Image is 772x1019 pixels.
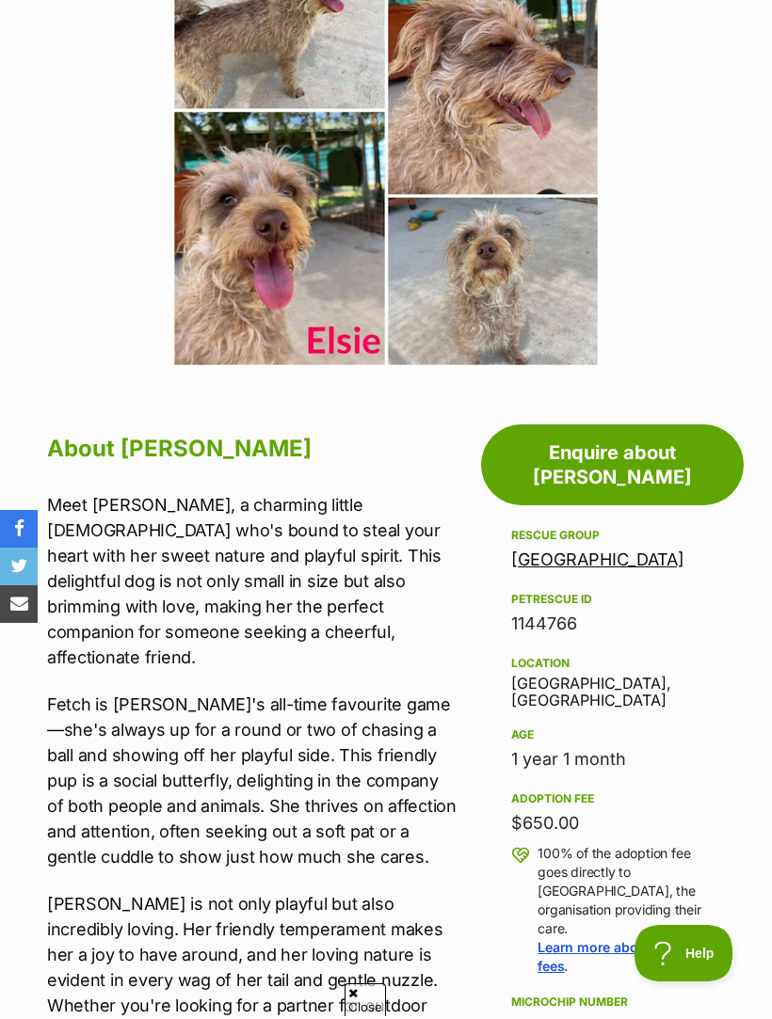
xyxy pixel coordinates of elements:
div: Adoption fee [511,791,714,806]
p: Fetch is [PERSON_NAME]'s all-time favourite game—she's always up for a round or two of chasing a ... [47,692,458,869]
iframe: Help Scout Beacon - Open [635,925,734,981]
div: [GEOGRAPHIC_DATA], [GEOGRAPHIC_DATA] [511,652,714,709]
a: [GEOGRAPHIC_DATA] [511,549,684,569]
div: Rescue group [511,528,714,543]
div: Microchip number [511,995,714,1010]
div: 1144766 [511,611,714,637]
h2: About [PERSON_NAME] [47,428,458,470]
a: Learn more about adoption fees [538,939,711,974]
span: Close [345,983,386,1016]
p: 100% of the adoption fee goes directly to [GEOGRAPHIC_DATA], the organisation providing their car... [538,844,714,976]
div: $650.00 [511,810,714,836]
a: Enquire about [PERSON_NAME] [481,424,744,505]
div: Location [511,656,714,671]
div: Age [511,727,714,742]
p: Meet [PERSON_NAME], a charming little [DEMOGRAPHIC_DATA] who's bound to steal your heart with her... [47,492,458,670]
div: PetRescue ID [511,592,714,607]
div: 1 year 1 month [511,746,714,772]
